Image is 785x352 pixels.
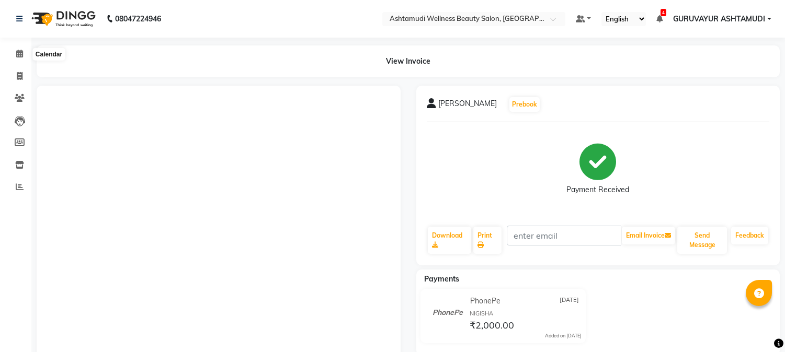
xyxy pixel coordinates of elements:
a: Feedback [731,227,768,244]
span: ₹2,000.00 [470,319,514,334]
div: Payment Received [566,184,629,195]
div: NIGISHA [470,309,582,318]
a: Download [428,227,471,254]
a: 4 [656,14,663,24]
span: GURUVAYUR ASHTAMUDI [673,14,765,25]
span: Payments [424,274,459,284]
span: PhonePe [470,296,500,307]
img: logo [27,4,98,33]
iframe: chat widget [741,310,775,342]
span: [PERSON_NAME] [438,98,497,113]
span: [DATE] [560,296,579,307]
div: Added on [DATE] [545,332,582,339]
button: Email Invoice [622,227,675,244]
button: Send Message [677,227,727,254]
span: 4 [661,9,666,16]
button: Prebook [509,97,540,112]
a: Print [473,227,502,254]
div: View Invoice [37,45,780,77]
b: 08047224946 [115,4,161,33]
input: enter email [507,226,621,245]
div: Calendar [33,48,65,61]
